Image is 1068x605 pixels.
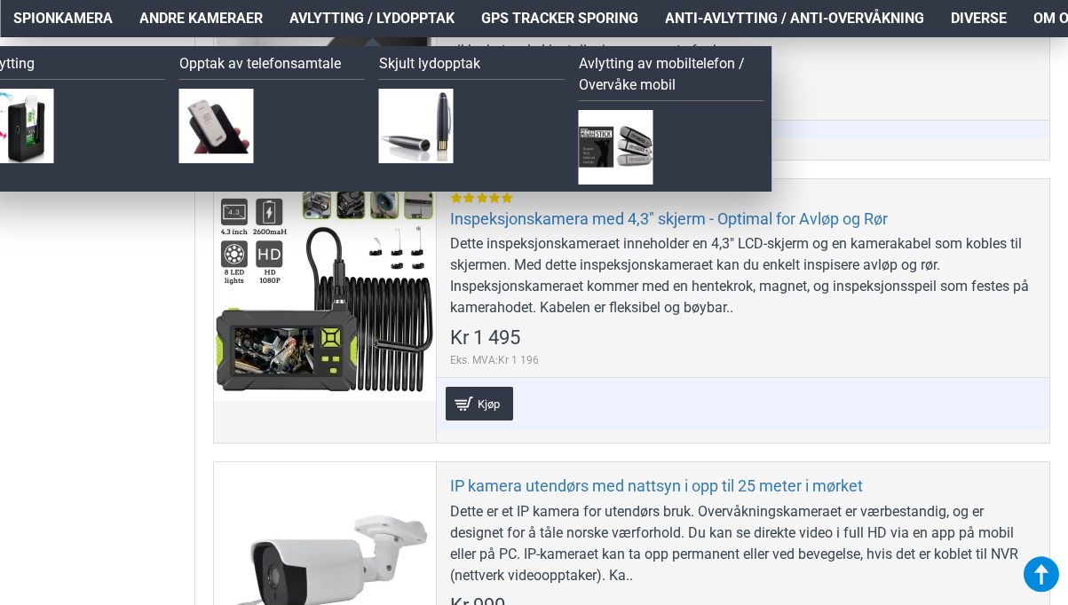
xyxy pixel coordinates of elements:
[214,179,436,401] a: Inspeksjonskamera med 4,3" skjerm - Optimal for Avløp og Rør Inspeksjonskamera med 4,3" skjerm - ...
[379,53,565,80] a: Skjult lydopptak
[579,53,764,101] a: Avlytting av mobiltelefon / Overvåke mobil
[450,352,539,368] span: Eks. MVA:Kr 1 196
[179,53,365,80] a: Opptak av telefonsamtale
[450,233,1036,318] div: Dette inspeksjonskameraet inneholder en 4,3" LCD-skjerm og en kamerakabel som kobles til skjermen...
[579,110,653,185] img: Avlytting av mobiltelefon / Overvåke mobil
[450,501,1036,586] div: Dette er et IP kamera for utendørs bruk. Overvåkningskameraet er værbestandig, og er designet for...
[289,8,455,29] span: Avlytting / Lydopptak
[379,89,454,163] img: Skjult lydopptak
[139,8,263,29] span: Andre kameraer
[481,8,638,29] span: GPS Tracker Sporing
[665,8,924,29] span: Anti-avlytting / Anti-overvåkning
[473,398,504,410] span: Kjøp
[450,475,863,496] a: IP kamera utendørs med nattsyn i opp til 25 meter i mørket
[13,8,113,29] span: Spionkamera
[450,328,520,348] span: Kr 1 495
[951,8,1007,29] span: Diverse
[450,208,888,229] a: Inspeksjonskamera med 4,3" skjerm - Optimal for Avløp og Rør
[179,89,254,163] img: Opptak av telefonsamtale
